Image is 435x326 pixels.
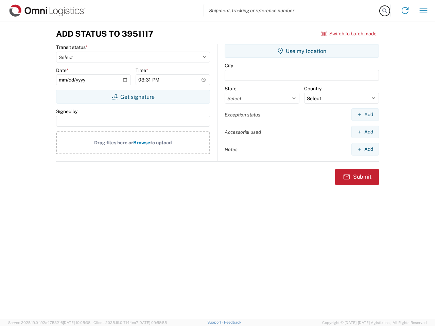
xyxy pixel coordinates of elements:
[225,86,237,92] label: State
[335,169,379,185] button: Submit
[204,4,380,17] input: Shipment, tracking or reference number
[351,108,379,121] button: Add
[63,321,90,325] span: [DATE] 10:05:38
[207,320,224,324] a: Support
[138,321,167,325] span: [DATE] 09:58:55
[150,140,172,145] span: to upload
[136,67,148,73] label: Time
[225,146,238,152] label: Notes
[304,86,321,92] label: Country
[56,90,210,104] button: Get signature
[321,28,377,39] button: Switch to batch mode
[322,320,427,326] span: Copyright © [DATE]-[DATE] Agistix Inc., All Rights Reserved
[56,44,88,50] label: Transit status
[94,140,133,145] span: Drag files here or
[225,112,260,118] label: Exception status
[225,62,233,69] label: City
[56,67,69,73] label: Date
[225,44,379,58] button: Use my location
[133,140,150,145] span: Browse
[225,129,261,135] label: Accessorial used
[56,108,77,114] label: Signed by
[224,320,241,324] a: Feedback
[351,143,379,156] button: Add
[351,126,379,138] button: Add
[8,321,90,325] span: Server: 2025.19.0-192a4753216
[56,29,153,39] h3: Add Status to 3951117
[93,321,167,325] span: Client: 2025.19.0-7f44ea7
